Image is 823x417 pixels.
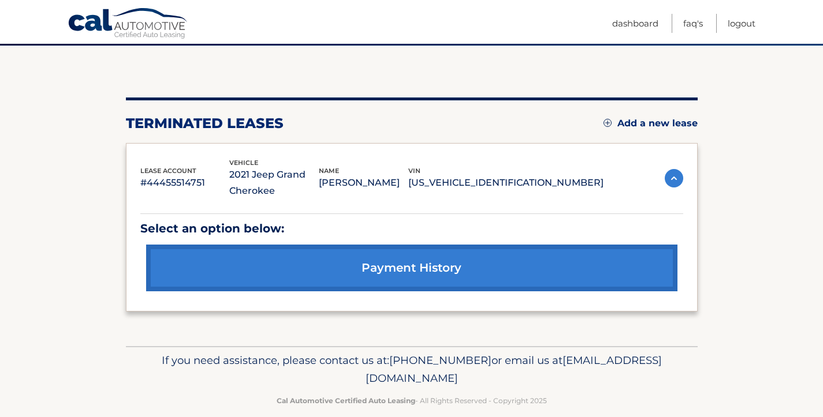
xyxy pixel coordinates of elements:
img: add.svg [604,119,612,127]
span: vin [408,167,420,175]
strong: Cal Automotive Certified Auto Leasing [277,396,415,405]
a: FAQ's [683,14,703,33]
span: lease account [140,167,196,175]
p: [US_VEHICLE_IDENTIFICATION_NUMBER] [408,175,604,191]
span: [PHONE_NUMBER] [389,354,491,367]
p: [PERSON_NAME] [319,175,408,191]
a: Logout [728,14,755,33]
p: 2021 Jeep Grand Cherokee [229,167,319,199]
span: name [319,167,339,175]
p: - All Rights Reserved - Copyright 2025 [133,395,690,407]
span: vehicle [229,159,258,167]
h2: terminated leases [126,115,284,132]
a: payment history [146,245,677,291]
a: Cal Automotive [68,7,189,41]
a: Dashboard [612,14,658,33]
p: If you need assistance, please contact us at: or email us at [133,351,690,388]
img: accordion-active.svg [665,169,683,187]
p: Select an option below: [140,219,683,239]
a: Add a new lease [604,118,698,129]
p: #44455514751 [140,175,230,191]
